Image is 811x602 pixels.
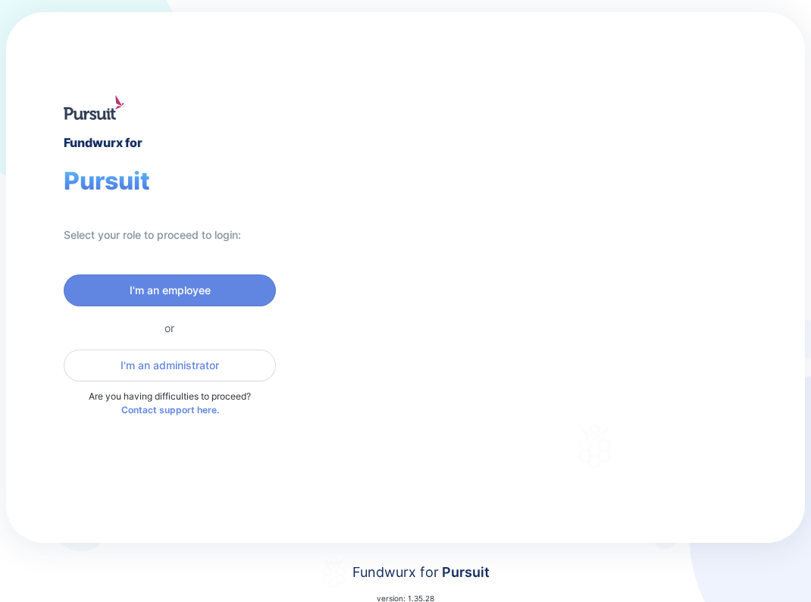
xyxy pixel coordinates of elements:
button: I'm an administrator [64,350,276,381]
span: Pursuit [439,564,490,580]
div: or [64,321,276,334]
span: Pursuit [64,166,150,196]
button: I'm an employee [64,274,276,306]
div: Thank you for choosing Fundwurx as your partner in driving positive social impact! [465,300,724,343]
div: Fundwurx for [352,562,490,583]
p: Are you having difficulties to proceed? [64,390,276,418]
div: Welcome to [465,212,584,227]
span: I'm an employee [130,283,211,298]
span: I'm an administrator [121,358,219,373]
img: logo.jpg [64,96,124,120]
div: Fundwurx [465,233,640,269]
a: Contact support here. [121,404,219,415]
div: Fundwurx for [64,132,142,154]
div: Select your role to proceed to login: [64,226,241,244]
